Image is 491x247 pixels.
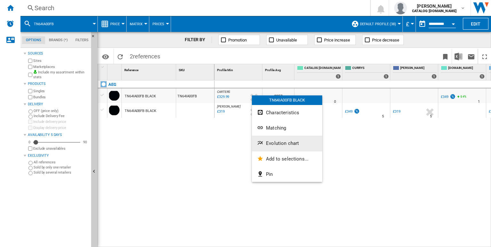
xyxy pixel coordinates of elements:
span: Characteristics [266,110,299,116]
span: Matching [266,125,286,131]
span: Pin [266,171,273,177]
button: Pin... [252,167,322,182]
button: Characteristics [252,105,322,120]
div: TN64IA00FB BLACK [252,95,322,105]
button: Matching [252,120,322,136]
span: Evolution chart [266,140,299,146]
button: Evolution chart [252,136,322,151]
button: Add to selections... [252,151,322,167]
span: Add to selections... [266,156,308,162]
